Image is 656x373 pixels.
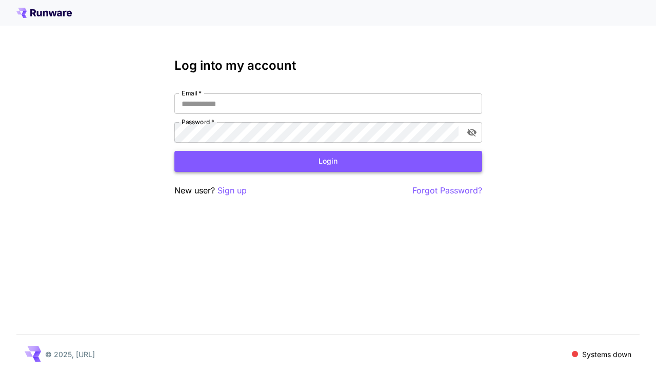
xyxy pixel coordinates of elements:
[463,123,481,142] button: toggle password visibility
[174,58,482,73] h3: Log into my account
[182,117,214,126] label: Password
[174,151,482,172] button: Login
[582,349,631,360] p: Systems down
[412,184,482,197] button: Forgot Password?
[182,89,202,97] label: Email
[45,349,95,360] p: © 2025, [URL]
[174,184,247,197] p: New user?
[217,184,247,197] button: Sign up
